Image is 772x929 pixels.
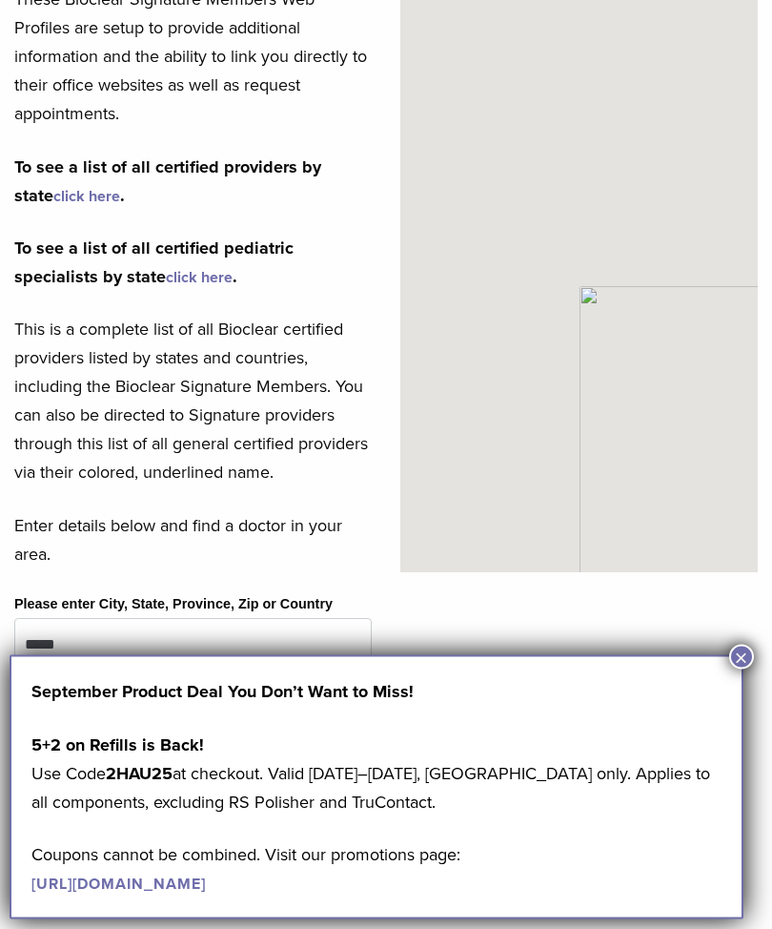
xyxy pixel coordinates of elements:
strong: 2HAU25 [106,763,173,784]
a: [URL][DOMAIN_NAME] [31,875,206,894]
button: Close [729,645,754,670]
label: Please enter City, State, Province, Zip or Country [14,595,333,616]
p: Use Code at checkout. Valid [DATE]–[DATE], [GEOGRAPHIC_DATA] only. Applies to all components, exc... [31,731,721,816]
a: click here [53,188,120,207]
p: Enter details below and find a doctor in your area. [14,512,372,569]
strong: 5+2 on Refills is Back! [31,734,204,755]
strong: To see a list of all certified providers by state . [14,157,321,207]
strong: To see a list of all certified pediatric specialists by state . [14,238,294,288]
a: click here [166,269,233,288]
strong: September Product Deal You Don’t Want to Miss! [31,681,414,702]
p: Coupons cannot be combined. Visit our promotions page: [31,840,721,898]
p: This is a complete list of all Bioclear certified providers listed by states and countries, inclu... [14,316,372,487]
